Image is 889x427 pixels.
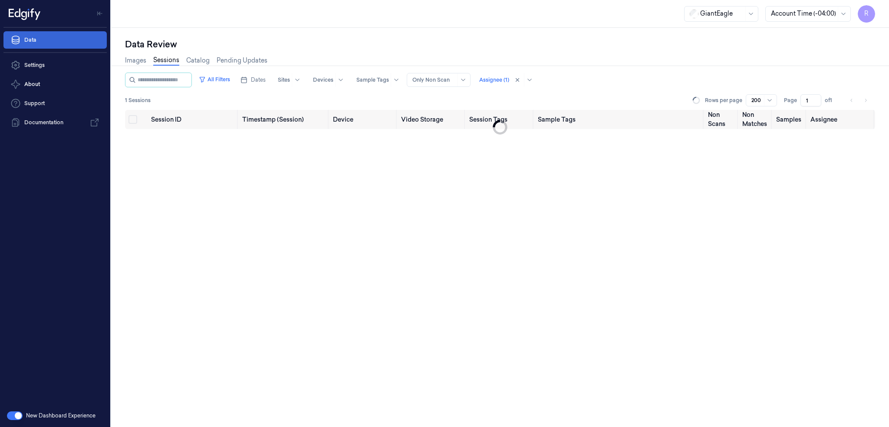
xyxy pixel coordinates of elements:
[534,110,705,129] th: Sample Tags
[125,96,151,104] span: 1 Sessions
[3,56,107,74] a: Settings
[125,38,875,50] div: Data Review
[186,56,210,65] a: Catalog
[3,95,107,112] a: Support
[239,110,329,129] th: Timestamp (Session)
[329,110,398,129] th: Device
[237,73,269,87] button: Dates
[807,110,875,129] th: Assignee
[825,96,839,104] span: of 1
[705,110,739,129] th: Non Scans
[3,114,107,131] a: Documentation
[784,96,797,104] span: Page
[773,110,807,129] th: Samples
[858,5,875,23] button: R
[739,110,773,129] th: Non Matches
[217,56,267,65] a: Pending Updates
[466,110,534,129] th: Session Tags
[251,76,266,84] span: Dates
[153,56,179,66] a: Sessions
[3,76,107,93] button: About
[398,110,466,129] th: Video Storage
[128,115,137,124] button: Select all
[3,31,107,49] a: Data
[93,7,107,20] button: Toggle Navigation
[705,96,742,104] p: Rows per page
[148,110,238,129] th: Session ID
[846,94,872,106] nav: pagination
[125,56,146,65] a: Images
[195,73,234,86] button: All Filters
